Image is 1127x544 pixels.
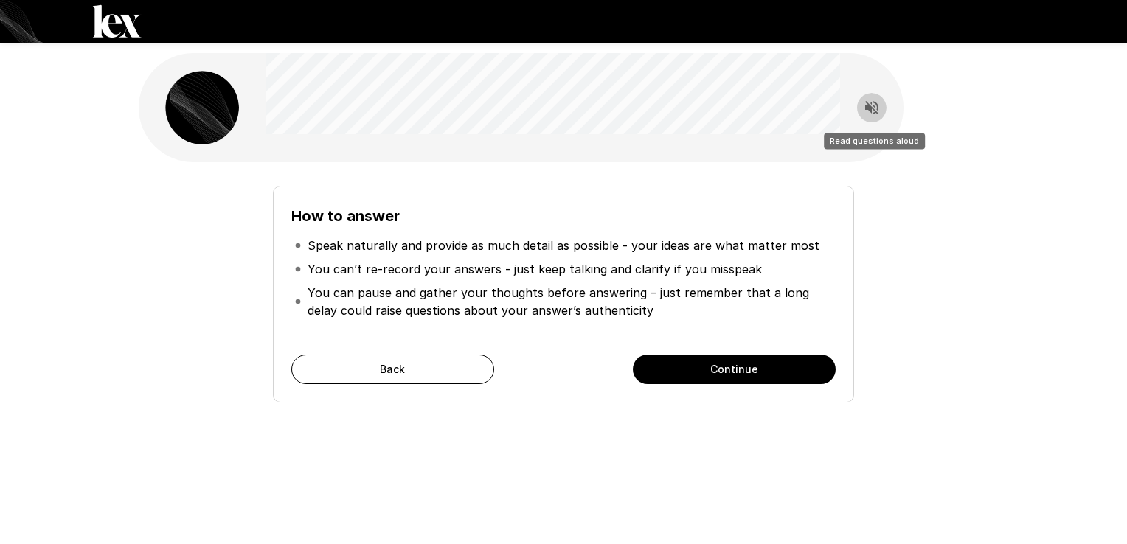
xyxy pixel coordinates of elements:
button: Back [291,355,494,384]
button: Continue [633,355,836,384]
button: Read questions aloud [857,93,887,122]
p: You can pause and gather your thoughts before answering – just remember that a long delay could r... [308,284,833,319]
b: How to answer [291,207,400,225]
img: lex_avatar2.png [165,71,239,144]
div: Read questions aloud [824,133,925,149]
p: You can’t re-record your answers - just keep talking and clarify if you misspeak [308,260,762,278]
p: Speak naturally and provide as much detail as possible - your ideas are what matter most [308,237,819,254]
